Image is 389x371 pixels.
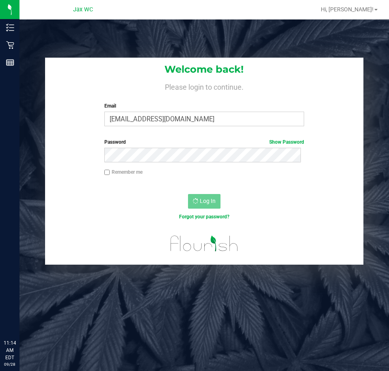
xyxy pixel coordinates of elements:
button: Log In [188,194,220,209]
inline-svg: Retail [6,41,14,49]
label: Email [104,102,304,110]
p: 11:14 AM EDT [4,339,16,361]
h1: Welcome back! [45,64,363,75]
span: Hi, [PERSON_NAME]! [321,6,374,13]
a: Forgot your password? [179,214,229,220]
label: Remember me [104,168,143,176]
inline-svg: Reports [6,58,14,67]
img: flourish_logo.svg [164,229,244,258]
p: 09/28 [4,361,16,367]
span: Password [104,139,126,145]
inline-svg: Inventory [6,24,14,32]
span: Log In [200,198,216,204]
h4: Please login to continue. [45,81,363,91]
input: Remember me [104,170,110,175]
span: Jax WC [73,6,93,13]
a: Show Password [269,139,304,145]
